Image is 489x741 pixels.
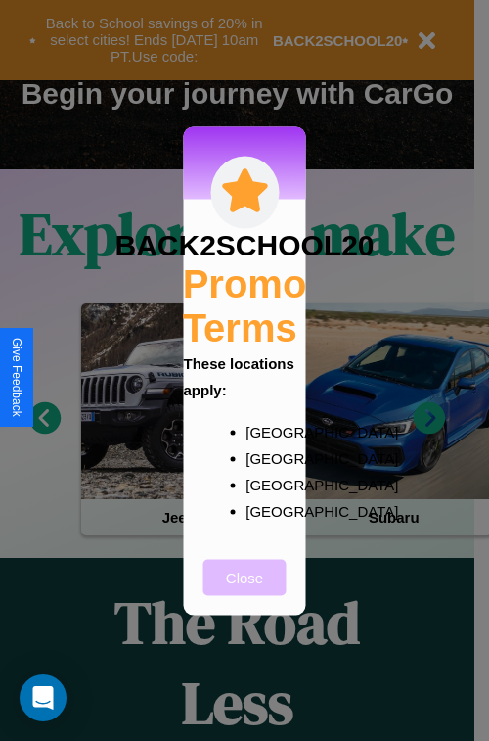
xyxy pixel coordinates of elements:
div: Open Intercom Messenger [20,674,67,721]
button: Close [203,559,287,595]
b: These locations apply: [184,354,294,397]
p: [GEOGRAPHIC_DATA] [245,418,283,444]
div: Give Feedback [10,338,23,417]
p: [GEOGRAPHIC_DATA] [245,444,283,471]
p: [GEOGRAPHIC_DATA] [245,497,283,524]
h3: BACK2SCHOOL20 [114,228,374,261]
p: [GEOGRAPHIC_DATA] [245,471,283,497]
h2: Promo Terms [183,261,307,349]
